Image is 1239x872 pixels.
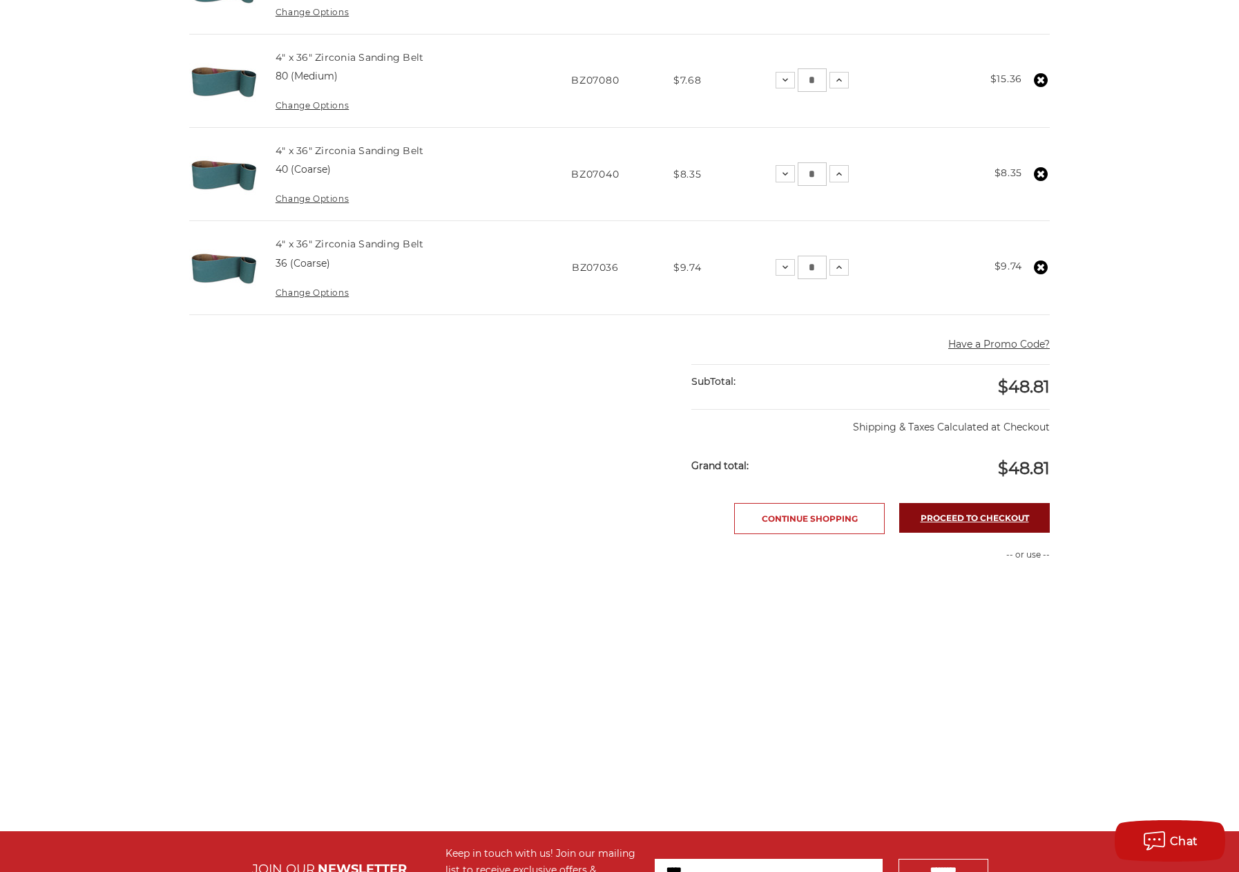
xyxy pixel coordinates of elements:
button: Have a Promo Code? [948,337,1050,352]
strong: $9.74 [995,260,1023,272]
input: 4" x 36" Zirconia Sanding Belt Quantity: [798,256,827,279]
strong: $15.36 [990,73,1022,85]
dd: 36 (Coarse) [276,256,330,271]
span: Chat [1170,835,1198,848]
button: Chat [1115,820,1225,862]
a: Change Options [276,100,349,111]
a: Change Options [276,193,349,204]
img: 4" x 36" Zirconia Sanding Belt [189,140,258,209]
a: Change Options [276,287,349,298]
span: $9.74 [673,261,702,274]
a: Continue Shopping [734,503,885,534]
span: $8.35 [673,168,702,180]
p: Shipping & Taxes Calculated at Checkout [691,409,1050,435]
input: 4" x 36" Zirconia Sanding Belt Quantity: [798,68,827,92]
p: -- or use -- [877,549,1050,561]
iframe: PayPal-paylater [877,610,1050,638]
strong: $8.35 [995,167,1023,179]
img: 4" x 36" Zirconia Sanding Belt [189,46,258,115]
a: 4" x 36" Zirconia Sanding Belt [276,144,424,157]
span: $48.81 [998,377,1050,397]
input: 4" x 36" Zirconia Sanding Belt Quantity: [798,162,827,186]
span: $48.81 [998,458,1050,478]
img: 4" x 36" Zirconia Sanding Belt [189,233,258,302]
span: BZ07040 [571,168,619,180]
span: BZ07080 [571,74,619,86]
a: Proceed to checkout [899,503,1050,533]
span: BZ07036 [572,261,619,274]
strong: Grand total: [691,459,749,472]
span: $7.68 [673,74,702,86]
a: 4" x 36" Zirconia Sanding Belt [276,51,424,64]
a: Change Options [276,7,349,17]
a: 4" x 36" Zirconia Sanding Belt [276,238,424,250]
iframe: PayPal-paypal [877,576,1050,603]
dd: 40 (Coarse) [276,162,331,177]
dd: 80 (Medium) [276,69,338,84]
div: SubTotal: [691,365,871,399]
